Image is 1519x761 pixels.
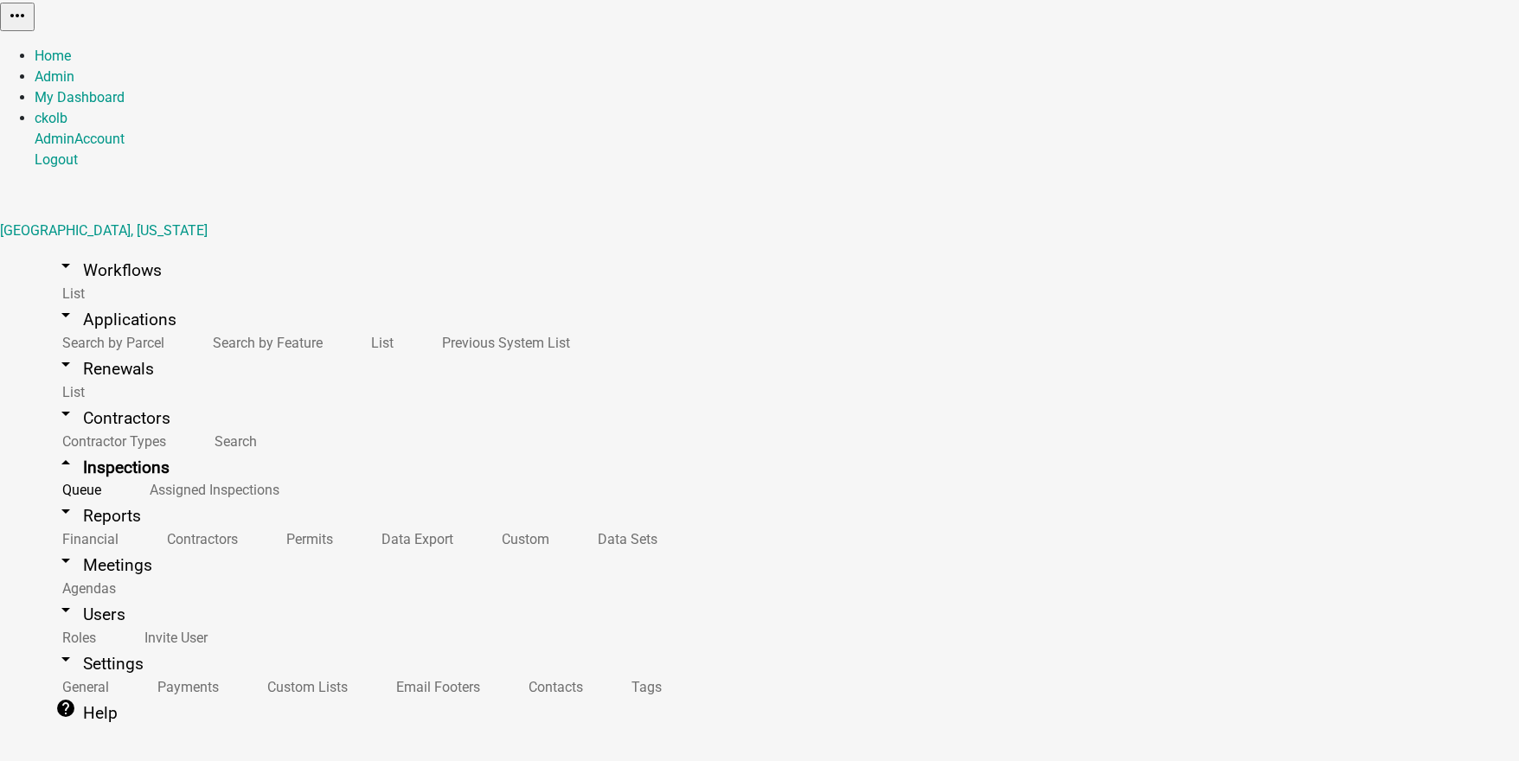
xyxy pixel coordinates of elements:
i: arrow_drop_up [55,452,76,473]
a: Search by Parcel [35,324,185,361]
a: Permits [259,521,354,558]
a: Previous System List [414,324,591,361]
a: List [343,324,414,361]
a: Admin [35,68,74,85]
a: Assigned Inspections [122,471,300,508]
a: Contractor Types [35,423,187,460]
a: List [35,374,106,411]
a: arrow_drop_downSettings [35,643,164,684]
a: Search by Feature [185,324,343,361]
a: Admin [35,131,74,147]
a: Custom Lists [240,668,369,706]
a: Roles [35,619,117,656]
a: Queue [35,471,122,508]
i: arrow_drop_down [55,354,76,374]
i: help [55,698,76,719]
a: Logout [35,151,78,168]
a: arrow_drop_downApplications [35,299,197,340]
a: arrow_drop_downMeetings [35,545,173,585]
a: helpHelp [35,693,138,733]
a: Payments [130,668,240,706]
a: Invite User [117,619,228,656]
a: arrow_drop_downRenewals [35,349,175,389]
a: Data Export [354,521,474,558]
i: arrow_drop_down [55,255,76,276]
a: Search [187,423,278,460]
a: My Dashboard [35,89,125,106]
a: Email Footers [369,668,501,706]
a: arrow_drop_downContractors [35,398,191,438]
i: arrow_drop_down [55,649,76,669]
div: ckolb [35,129,1519,170]
a: Account [74,131,125,147]
a: arrow_drop_downWorkflows [35,250,183,291]
a: Agendas [35,570,137,607]
a: Contractors [139,521,259,558]
a: Home [35,48,71,64]
a: arrow_drop_downReports [35,496,162,536]
a: arrow_drop_upInspections [35,447,190,488]
i: more_horiz [7,5,28,26]
a: Financial [35,521,139,558]
a: Tags [604,668,683,706]
i: arrow_drop_down [55,304,76,325]
a: Data Sets [570,521,678,558]
a: Contacts [501,668,604,706]
i: arrow_drop_down [55,501,76,521]
i: arrow_drop_down [55,599,76,620]
i: arrow_drop_down [55,550,76,571]
i: arrow_drop_down [55,403,76,424]
a: List [35,275,106,312]
a: Custom [474,521,570,558]
a: arrow_drop_downUsers [35,594,146,635]
a: ckolb [35,110,67,126]
a: General [35,668,130,706]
